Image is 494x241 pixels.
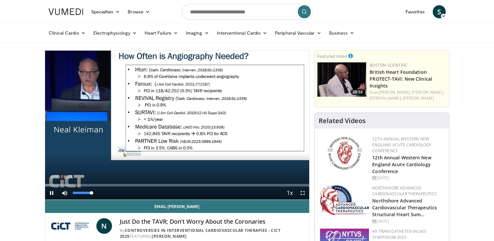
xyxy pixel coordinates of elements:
[124,5,154,18] a: Browse
[402,5,429,18] a: Favorites
[325,26,358,40] a: Business
[379,89,411,95] a: [PERSON_NAME],
[87,5,124,18] a: Specialties
[372,218,444,224] div: [DATE]
[213,26,271,40] a: Interventional Cardio
[296,186,309,200] button: Fullscreen
[351,89,365,95] span: 20:58
[372,154,431,174] a: 12th Annual Western New England Acute Cardiology Conference
[370,89,446,101] div: Feat.
[120,228,281,239] a: Controversies in Interventional Cardiovascular Therapies - CICT 2025
[49,8,83,15] img: VuMedi Logo
[317,62,366,97] a: 20:58
[372,185,437,197] a: NorthShore Advanced Cardiovascular Therapeutics
[152,233,187,239] a: [PERSON_NAME]
[61,174,63,180] span: /
[403,95,434,101] a: [PERSON_NAME]
[182,26,213,40] a: Imaging
[317,53,347,59] small: Featured Video
[327,136,363,170] img: 0954f259-7907-4053-a817-32a96463ecc8.png.150x105_q85_autocrop_double_scale_upscale_version-0.2.png
[120,228,304,239] div: By FEATURING
[141,26,182,40] a: Heart Failure
[45,184,310,186] div: Progress Bar
[45,51,310,200] video-js: Video Player
[96,218,112,234] a: N
[317,62,366,97] img: 20bd0fbb-f16b-4abd-8bd0-1438f308da47.150x105_q85_crop-smart_upscale.jpg
[51,174,60,180] span: 0:00
[64,174,73,180] span: 6:04
[319,117,366,125] h4: Related Videos
[372,175,444,181] div: [DATE]
[372,229,426,240] a: NY Transcatheter Valves Symposium 2025
[433,5,446,18] a: S
[320,185,369,215] img: 45d48ad7-5dc9-4e2c-badc-8ed7b7f471c1.jpg.150x105_q85_autocrop_double_scale_upscale_version-0.2.jpg
[271,26,325,40] a: Peripheral Vascular
[50,218,94,234] img: Controversies in Interventional Cardiovascular Therapies - CICT 2025
[120,218,304,225] h4: Just Do the TAVR; Don't Worry About the Coronaries
[58,186,71,200] button: Mute
[182,4,312,20] input: Search topics, interventions
[370,62,407,68] a: Boston Scientific
[73,192,91,194] div: Volume Level
[283,186,296,200] button: Playback Rate
[370,69,432,89] a: British Heart Foundation PROTECT-TAVI: New Clinical Insights
[412,89,444,95] a: [PERSON_NAME],
[45,26,89,40] a: Clinical Cardio
[370,95,402,101] a: [PERSON_NAME],
[45,200,310,213] a: Email [PERSON_NAME]
[89,26,141,40] a: Electrophysiology
[372,198,437,217] a: Northshore Advanced Cardiovascular Therapeutics Structural Heart Sum…
[45,186,58,200] button: Pause
[372,136,431,153] a: 12th Annual Western New England Acute Cardiology Conference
